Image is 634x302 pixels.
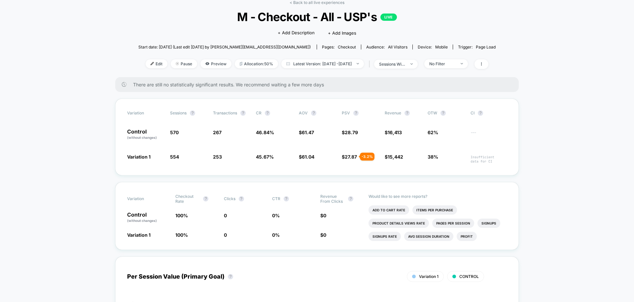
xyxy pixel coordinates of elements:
span: There are still no statistically significant results. We recommend waiting a few more days [133,82,506,87]
span: 45.67 % [256,154,274,160]
img: edit [151,62,154,65]
span: 0 [323,232,326,238]
button: ? [240,110,246,116]
span: Page Load [476,45,496,49]
span: Checkout Rate [175,194,200,204]
span: 253 [213,154,222,160]
span: + Add Images [328,30,356,36]
span: Preview [200,59,231,68]
span: (without changes) [127,219,157,223]
span: Revenue [385,110,401,115]
div: Pages: [322,45,356,49]
span: Variation [127,110,163,116]
button: ? [239,196,244,201]
img: end [176,62,179,65]
span: 267 [213,130,222,135]
span: Variation [127,194,163,204]
span: $ [342,154,357,160]
button: ? [353,110,359,116]
span: | [367,59,374,69]
span: Clicks [224,196,235,201]
li: Signups Rate [369,232,401,241]
span: 0 % [272,213,280,218]
span: 61.47 [302,130,314,135]
span: 16,413 [388,130,402,135]
button: ? [228,274,233,279]
span: 0 [224,213,227,218]
span: $ [385,154,403,160]
li: Avg Session Duration [404,232,453,241]
img: rebalance [240,62,242,66]
div: No Filter [429,61,456,66]
button: ? [265,110,270,116]
button: ? [284,196,289,201]
img: end [357,63,359,64]
img: end [461,63,463,64]
span: CONTROL [459,274,479,279]
span: 100 % [175,232,188,238]
li: Product Details Views Rate [369,219,429,228]
span: Device: [412,45,453,49]
li: Pages Per Session [432,219,474,228]
span: 15,442 [388,154,403,160]
span: $ [320,213,326,218]
span: Pause [171,59,197,68]
span: + Add Description [278,30,315,36]
span: mobile [435,45,448,49]
button: ? [203,196,208,201]
span: Revenue From Clicks [320,194,345,204]
span: $ [385,130,402,135]
span: $ [299,130,314,135]
span: OTW [428,110,464,116]
span: CR [256,110,262,115]
span: 554 [170,154,179,160]
span: 62% [428,130,438,135]
li: Add To Cart Rate [369,205,409,215]
span: CTR [272,196,280,201]
span: --- [471,131,507,140]
span: checkout [338,45,356,49]
span: 61.04 [302,154,314,160]
span: Variation 1 [127,232,151,238]
span: 27.87 [345,154,357,160]
span: 570 [170,130,179,135]
span: $ [320,232,326,238]
span: 0 [224,232,227,238]
span: Edit [146,59,167,68]
img: end [410,63,413,65]
span: AOV [299,110,308,115]
button: ? [440,110,446,116]
button: ? [478,110,483,116]
span: 28.79 [345,130,358,135]
span: M - Checkout - All - USP's [156,10,477,24]
span: 100 % [175,213,188,218]
span: $ [342,130,358,135]
button: ? [311,110,316,116]
div: - 3.2 % [360,153,374,161]
span: Variation 1 [127,154,151,160]
span: 0 [323,213,326,218]
span: Variation 1 [419,274,439,279]
li: Items Per Purchase [412,205,457,215]
span: Sessions [170,110,187,115]
li: Profit [457,232,477,241]
span: CI [471,110,507,116]
span: All Visitors [388,45,407,49]
span: (without changes) [127,136,157,139]
button: ? [405,110,410,116]
button: ? [348,196,353,201]
span: Transactions [213,110,237,115]
p: Control [127,129,163,140]
div: Trigger: [458,45,496,49]
span: 38% [428,154,438,160]
span: 0 % [272,232,280,238]
div: sessions with impression [379,62,405,67]
p: Control [127,212,169,223]
li: Signups [477,219,500,228]
span: Start date: [DATE] (Last edit [DATE] by [PERSON_NAME][EMAIL_ADDRESS][DOMAIN_NAME]) [138,45,311,49]
div: Audience: [366,45,407,49]
img: calendar [286,62,290,65]
p: Would like to see more reports? [369,194,507,199]
span: Allocation: 50% [235,59,278,68]
span: PSV [342,110,350,115]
